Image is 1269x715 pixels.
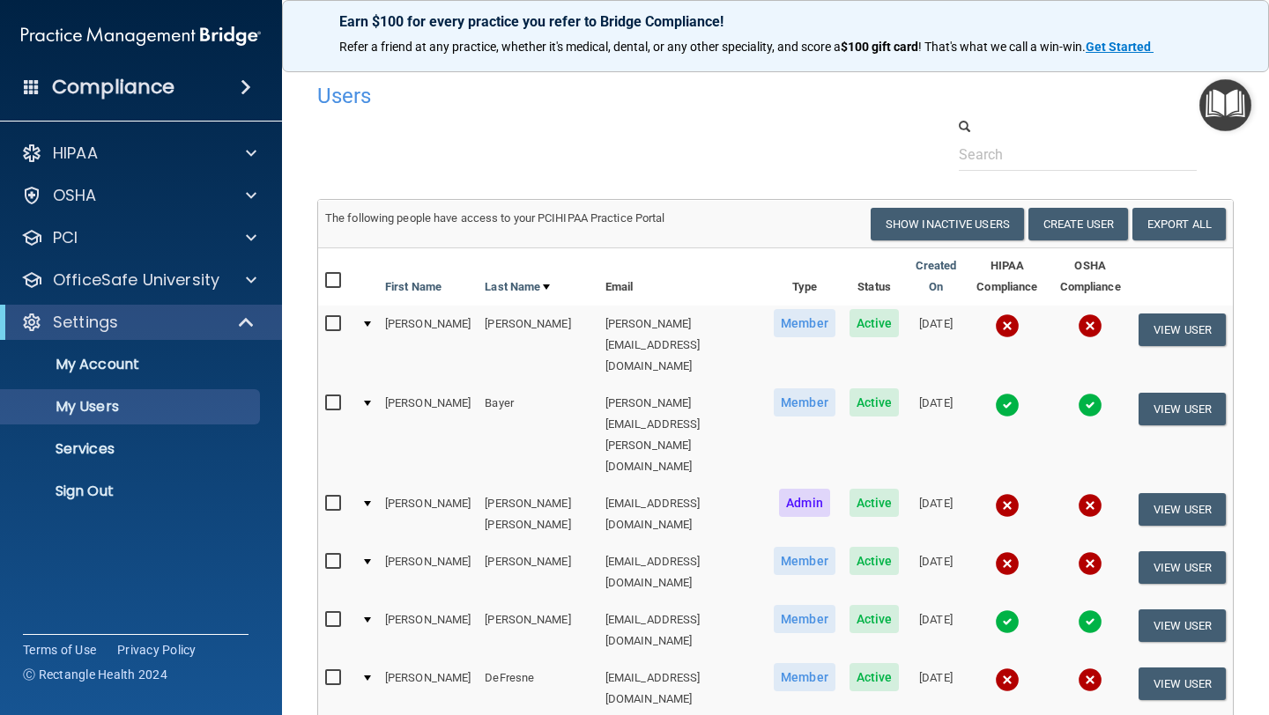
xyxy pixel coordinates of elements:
img: PMB logo [21,18,261,54]
a: HIPAA [21,143,256,164]
td: [EMAIL_ADDRESS][DOMAIN_NAME] [598,601,767,660]
strong: $100 gift card [841,40,918,54]
button: View User [1139,313,1226,346]
img: tick.e7d51cea.svg [1078,393,1102,417]
a: Export All [1132,208,1226,240]
img: tick.e7d51cea.svg [995,393,1020,417]
span: Member [774,547,835,575]
p: Sign Out [11,483,252,500]
th: HIPAA Compliance [966,248,1050,306]
button: Open Resource Center [1199,79,1251,131]
td: [PERSON_NAME] [378,385,478,485]
img: cross.ca9f0e7f.svg [1078,493,1102,518]
span: Active [850,547,900,575]
th: OSHA Compliance [1049,248,1132,306]
h4: Compliance [52,75,174,100]
p: My Users [11,398,252,416]
p: Services [11,440,252,458]
span: Admin [779,489,830,517]
th: Email [598,248,767,306]
button: View User [1139,551,1226,584]
span: Member [774,388,835,416]
img: cross.ca9f0e7f.svg [995,313,1020,338]
span: Active [850,663,900,691]
a: Terms of Use [23,641,96,659]
img: cross.ca9f0e7f.svg [995,551,1020,576]
td: [DATE] [906,485,965,543]
p: OSHA [53,185,97,206]
p: OfficeSafe University [53,269,219,291]
td: [PERSON_NAME] [378,485,478,543]
input: Search [959,138,1196,171]
button: View User [1139,493,1226,526]
span: The following people have access to your PCIHIPAA Practice Portal [325,211,665,225]
td: [PERSON_NAME] [PERSON_NAME] [478,485,598,543]
button: View User [1139,609,1226,642]
td: [PERSON_NAME][EMAIL_ADDRESS][PERSON_NAME][DOMAIN_NAME] [598,385,767,485]
span: Ⓒ Rectangle Health 2024 [23,666,167,683]
td: [PERSON_NAME] [378,306,478,385]
td: [EMAIL_ADDRESS][DOMAIN_NAME] [598,485,767,543]
img: cross.ca9f0e7f.svg [1078,313,1102,338]
td: [PERSON_NAME] [378,543,478,601]
span: Active [850,309,900,337]
span: Active [850,605,900,633]
span: Member [774,605,835,633]
button: Create User [1028,208,1128,240]
p: HIPAA [53,143,98,164]
td: [PERSON_NAME] [478,543,598,601]
button: Show Inactive Users [871,208,1024,240]
h4: Users [317,85,841,107]
span: Member [774,663,835,691]
td: [DATE] [906,543,965,601]
button: View User [1139,667,1226,700]
button: View User [1139,393,1226,425]
p: My Account [11,356,252,373]
a: Privacy Policy [117,641,197,659]
p: Earn $100 for every practice you refer to Bridge Compliance! [339,13,1212,30]
td: [PERSON_NAME] [478,306,598,385]
span: ! That's what we call a win-win. [918,40,1086,54]
td: [EMAIL_ADDRESS][DOMAIN_NAME] [598,543,767,601]
td: [DATE] [906,601,965,660]
img: cross.ca9f0e7f.svg [1078,667,1102,692]
td: [DATE] [906,306,965,385]
span: Active [850,388,900,416]
td: Bayer [478,385,598,485]
img: cross.ca9f0e7f.svg [995,493,1020,518]
td: [PERSON_NAME] [378,601,478,660]
td: [PERSON_NAME][EMAIL_ADDRESS][DOMAIN_NAME] [598,306,767,385]
span: Active [850,489,900,517]
span: Refer a friend at any practice, whether it's medical, dental, or any other speciality, and score a [339,40,841,54]
th: Type [767,248,842,306]
a: OfficeSafe University [21,269,256,291]
a: Created On [913,255,958,298]
a: Settings [21,312,256,333]
a: PCI [21,227,256,248]
a: Get Started [1086,40,1154,54]
img: tick.e7d51cea.svg [1078,609,1102,634]
img: tick.e7d51cea.svg [995,609,1020,634]
a: Last Name [485,276,550,298]
p: Settings [53,312,118,333]
p: PCI [53,227,78,248]
strong: Get Started [1086,40,1151,54]
th: Status [842,248,907,306]
td: [DATE] [906,385,965,485]
a: OSHA [21,185,256,206]
td: [PERSON_NAME] [478,601,598,660]
img: cross.ca9f0e7f.svg [1078,551,1102,576]
a: First Name [385,276,442,298]
span: Member [774,309,835,337]
img: cross.ca9f0e7f.svg [995,667,1020,692]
